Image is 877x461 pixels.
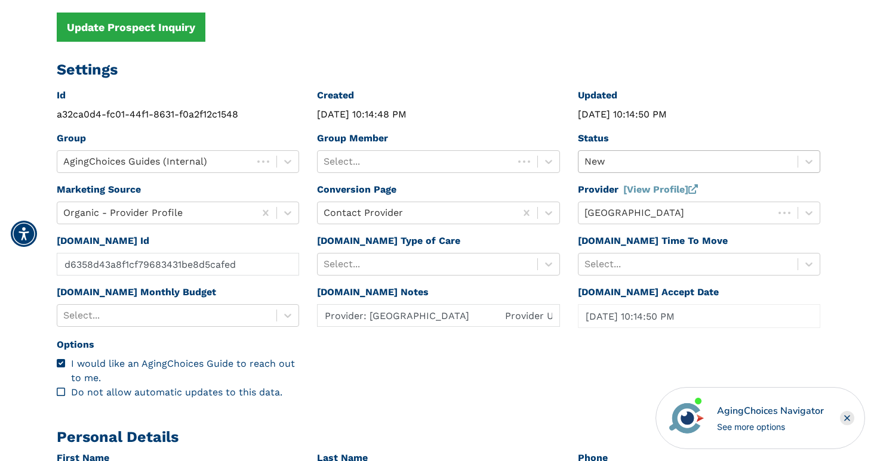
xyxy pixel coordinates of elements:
label: Marketing Source [57,182,141,197]
div: Do not allow automatic updates to this data. [71,385,300,400]
div: Do not allow automatic updates to this data. [57,385,300,400]
div: Accessibility Menu [11,221,37,247]
h2: Personal Details [57,428,821,446]
label: [DOMAIN_NAME] Monthly Budget [57,285,216,299]
div: I would like an AgingChoices Guide to reach out to me. [71,357,300,385]
label: [DOMAIN_NAME] Accept Date [578,285,719,299]
a: [View Profile] [623,184,698,195]
label: Id [57,88,66,103]
label: Updated [578,88,617,103]
label: [DOMAIN_NAME] Notes [317,285,429,299]
label: Provider [578,182,698,197]
label: Group [57,131,86,146]
button: Update Prospect Inquiry [57,13,205,42]
label: [DOMAIN_NAME] Id [57,234,149,248]
label: [DOMAIN_NAME] Type of Care [317,234,460,248]
div: [DATE] 10:14:50 PM [578,107,821,122]
div: [DATE] 10:14:48 PM [317,107,560,122]
div: a32ca0d4-fc01-44f1-8631-f0a2f12c1548 [57,107,300,122]
label: Created [317,88,354,103]
label: [DOMAIN_NAME] Time To Move [578,234,728,248]
h2: Settings [57,61,821,79]
label: Group Member [317,131,388,146]
div: AgingChoices Navigator [717,404,824,418]
div: I would like an AgingChoices Guide to reach out to me. [57,357,300,385]
div: See more options [717,420,824,433]
img: avatar [666,398,707,438]
label: Status [578,131,609,146]
div: Close [840,411,854,425]
label: Options [57,338,94,352]
div: Popover trigger [578,304,821,328]
label: Conversion Page [317,182,396,197]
